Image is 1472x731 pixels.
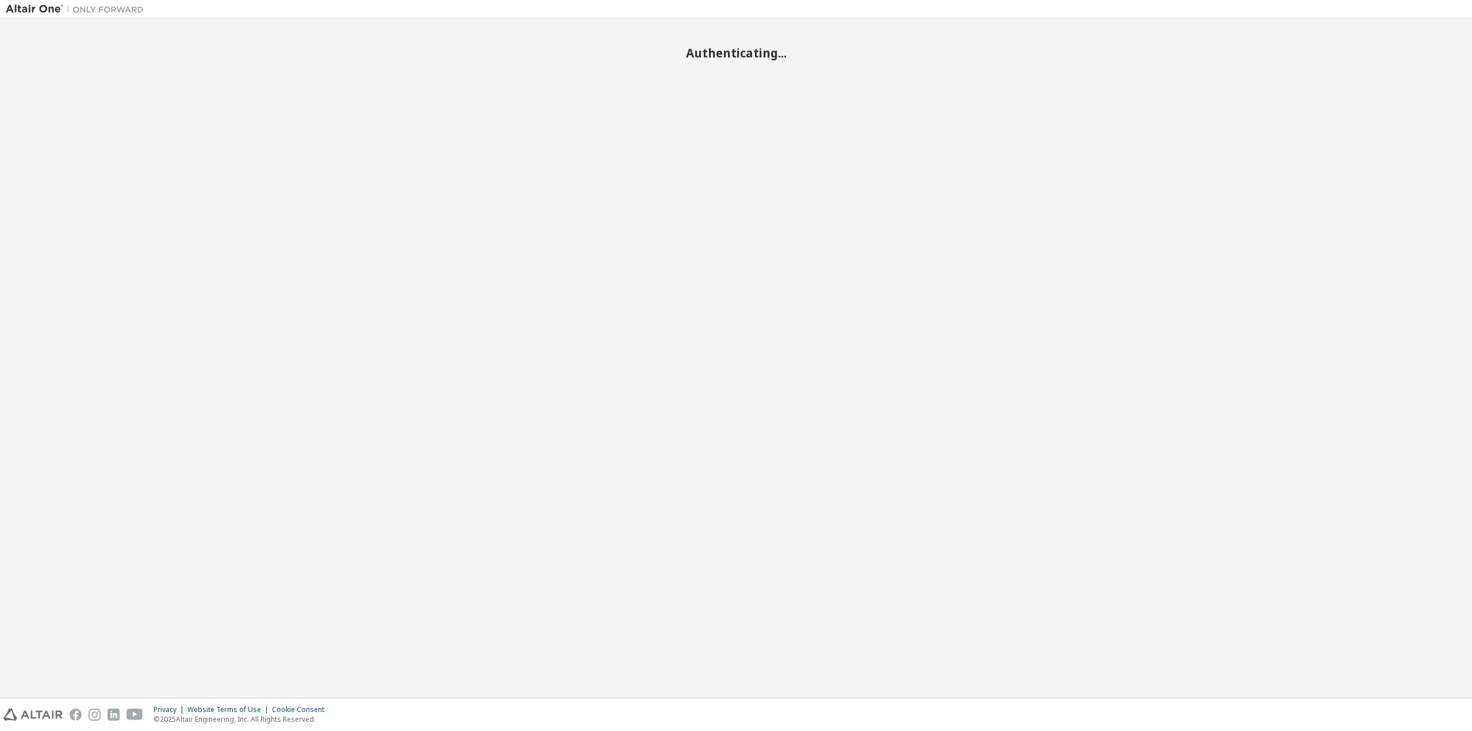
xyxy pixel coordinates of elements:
img: youtube.svg [126,709,143,721]
p: © 2025 Altair Engineering, Inc. All Rights Reserved. [154,714,331,724]
img: altair_logo.svg [3,709,63,721]
img: Altair One [6,3,149,15]
img: facebook.svg [70,709,82,721]
div: Cookie Consent [272,705,331,714]
img: linkedin.svg [108,709,120,721]
img: instagram.svg [89,709,101,721]
h2: Authenticating... [6,45,1466,60]
div: Website Terms of Use [187,705,272,714]
div: Privacy [154,705,187,714]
